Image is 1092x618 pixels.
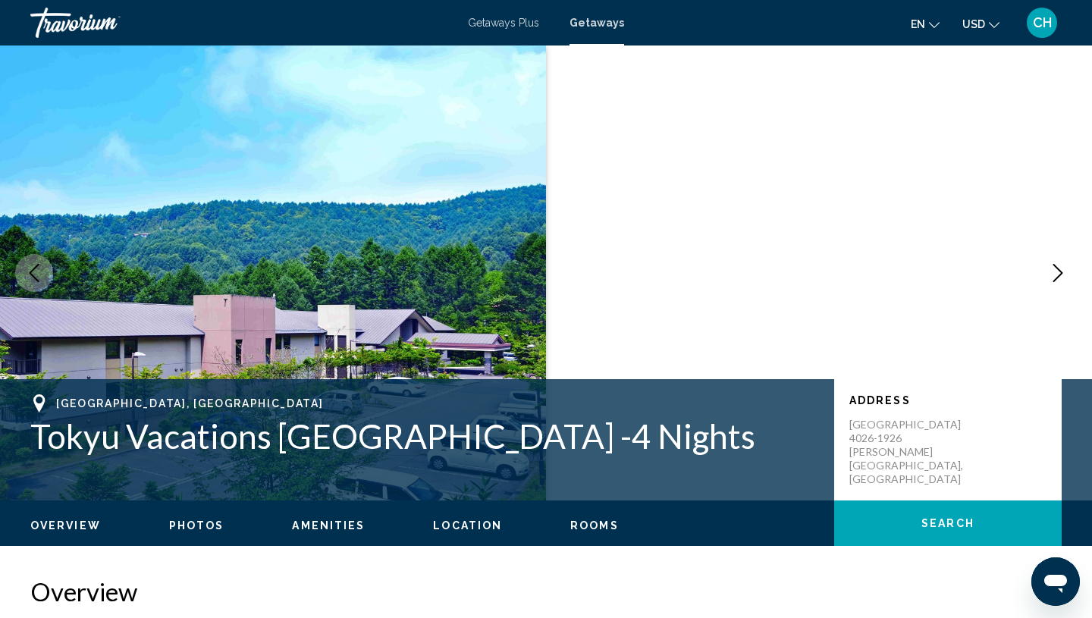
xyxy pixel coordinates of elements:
[292,519,365,532] button: Amenities
[570,519,619,532] button: Rooms
[849,418,971,486] p: [GEOGRAPHIC_DATA] 4026-1926 [PERSON_NAME] [GEOGRAPHIC_DATA], [GEOGRAPHIC_DATA]
[169,519,224,532] button: Photos
[30,576,1062,607] h2: Overview
[30,416,819,456] h1: Tokyu Vacations [GEOGRAPHIC_DATA] -4 Nights
[30,519,101,532] button: Overview
[468,17,539,29] a: Getaways Plus
[1031,557,1080,606] iframe: Button to launch messaging window
[433,519,502,532] button: Location
[433,519,502,532] span: Location
[962,13,999,35] button: Change currency
[292,519,365,532] span: Amenities
[30,519,101,532] span: Overview
[1022,7,1062,39] button: User Menu
[921,518,974,530] span: Search
[570,17,624,29] a: Getaways
[56,397,323,409] span: [GEOGRAPHIC_DATA], [GEOGRAPHIC_DATA]
[834,500,1062,546] button: Search
[169,519,224,532] span: Photos
[911,13,940,35] button: Change language
[570,519,619,532] span: Rooms
[911,18,925,30] span: en
[1033,15,1052,30] span: CH
[15,254,53,292] button: Previous image
[849,394,1046,406] p: Address
[962,18,985,30] span: USD
[1039,254,1077,292] button: Next image
[30,8,453,38] a: Travorium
